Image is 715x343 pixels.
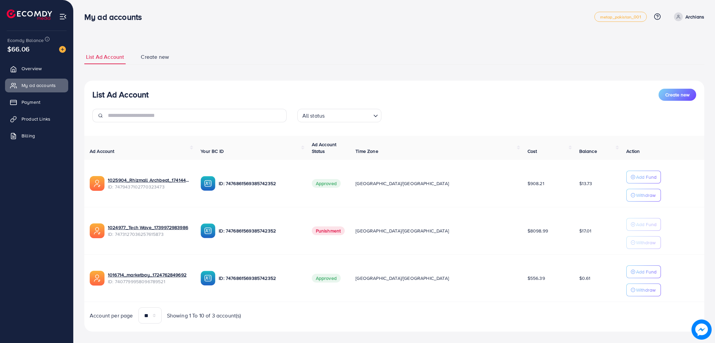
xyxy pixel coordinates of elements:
[528,275,545,282] span: $556.39
[579,227,592,234] span: $17.01
[528,148,537,155] span: Cost
[86,53,124,61] span: List Ad Account
[90,223,104,238] img: ic-ads-acc.e4c84228.svg
[297,109,381,122] div: Search for option
[90,312,133,319] span: Account per page
[671,12,704,21] a: Archians
[600,15,641,19] span: metap_pakistan_001
[636,239,656,247] p: Withdraw
[312,141,337,155] span: Ad Account Status
[7,44,30,54] span: $66.06
[90,148,115,155] span: Ad Account
[5,129,68,142] a: Billing
[201,148,224,155] span: Your BC ID
[301,111,326,121] span: All status
[636,173,657,181] p: Add Fund
[594,12,647,22] a: metap_pakistan_001
[312,179,341,188] span: Approved
[5,112,68,126] a: Product Links
[219,179,301,187] p: ID: 7476861569385742352
[579,148,597,155] span: Balance
[90,176,104,191] img: ic-ads-acc.e4c84228.svg
[579,180,592,187] span: $13.73
[636,268,657,276] p: Add Fund
[528,227,548,234] span: $8098.99
[636,191,656,199] p: Withdraw
[5,95,68,109] a: Payment
[108,271,190,285] div: <span class='underline'>1016714_marketbay_1724762849692</span></br>7407799958096789521
[108,231,190,238] span: ID: 7473127036257615873
[327,110,370,121] input: Search for option
[355,227,449,234] span: [GEOGRAPHIC_DATA]/[GEOGRAPHIC_DATA]
[7,9,52,20] img: logo
[108,224,190,238] div: <span class='underline'>1024977_Tech Wave_1739972983986</span></br>7473127036257615873
[626,284,661,296] button: Withdraw
[108,177,190,190] div: <span class='underline'>1025904_Rhizmall Archbeat_1741442161001</span></br>7479437102770323473
[201,176,215,191] img: ic-ba-acc.ded83a64.svg
[626,189,661,202] button: Withdraw
[626,265,661,278] button: Add Fund
[7,37,44,44] span: Ecomdy Balance
[312,274,341,283] span: Approved
[22,132,35,139] span: Billing
[167,312,241,319] span: Showing 1 To 10 of 3 account(s)
[636,220,657,228] p: Add Fund
[92,90,149,99] h3: List Ad Account
[312,226,345,235] span: Punishment
[108,177,190,183] a: 1025904_Rhizmall Archbeat_1741442161001
[22,99,40,105] span: Payment
[59,46,66,53] img: image
[626,236,661,249] button: Withdraw
[626,148,640,155] span: Action
[108,183,190,190] span: ID: 7479437102770323473
[22,116,50,122] span: Product Links
[355,180,449,187] span: [GEOGRAPHIC_DATA]/[GEOGRAPHIC_DATA]
[579,275,591,282] span: $0.61
[22,82,56,89] span: My ad accounts
[84,12,147,22] h3: My ad accounts
[5,79,68,92] a: My ad accounts
[201,271,215,286] img: ic-ba-acc.ded83a64.svg
[626,171,661,183] button: Add Fund
[141,53,169,61] span: Create new
[626,218,661,231] button: Add Fund
[5,62,68,75] a: Overview
[219,227,301,235] p: ID: 7476861569385742352
[201,223,215,238] img: ic-ba-acc.ded83a64.svg
[659,89,696,101] button: Create new
[355,275,449,282] span: [GEOGRAPHIC_DATA]/[GEOGRAPHIC_DATA]
[90,271,104,286] img: ic-ads-acc.e4c84228.svg
[528,180,544,187] span: $908.21
[692,320,711,339] img: image
[59,13,67,20] img: menu
[665,91,689,98] span: Create new
[636,286,656,294] p: Withdraw
[22,65,42,72] span: Overview
[685,13,704,21] p: Archians
[108,271,190,278] a: 1016714_marketbay_1724762849692
[108,278,190,285] span: ID: 7407799958096789521
[219,274,301,282] p: ID: 7476861569385742352
[355,148,378,155] span: Time Zone
[108,224,190,231] a: 1024977_Tech Wave_1739972983986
